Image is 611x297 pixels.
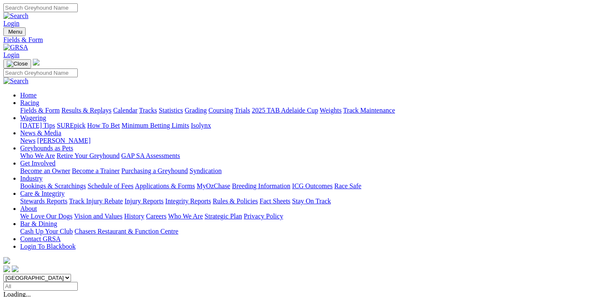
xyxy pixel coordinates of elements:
[121,122,189,129] a: Minimum Betting Limits
[165,197,211,205] a: Integrity Reports
[124,213,144,220] a: History
[260,197,290,205] a: Fact Sheets
[20,152,608,160] div: Greyhounds as Pets
[20,205,37,212] a: About
[3,257,10,264] img: logo-grsa-white.png
[20,197,608,205] div: Care & Integrity
[191,122,211,129] a: Isolynx
[20,213,72,220] a: We Love Our Dogs
[343,107,395,114] a: Track Maintenance
[20,243,76,250] a: Login To Blackbook
[20,137,35,144] a: News
[208,107,233,114] a: Coursing
[7,60,28,67] img: Close
[213,197,258,205] a: Rules & Policies
[3,59,31,68] button: Toggle navigation
[20,152,55,159] a: Who We Are
[20,213,608,220] div: About
[20,129,61,137] a: News & Media
[159,107,183,114] a: Statistics
[135,182,195,189] a: Applications & Forms
[113,107,137,114] a: Calendar
[20,137,608,145] div: News & Media
[168,213,203,220] a: Who We Are
[20,167,608,175] div: Get Involved
[205,213,242,220] a: Strategic Plan
[292,197,331,205] a: Stay On Track
[20,167,70,174] a: Become an Owner
[20,235,61,242] a: Contact GRSA
[3,27,26,36] button: Toggle navigation
[334,182,361,189] a: Race Safe
[37,137,90,144] a: [PERSON_NAME]
[33,59,40,66] img: logo-grsa-white.png
[121,167,188,174] a: Purchasing a Greyhound
[20,92,37,99] a: Home
[20,228,608,235] div: Bar & Dining
[20,197,67,205] a: Stewards Reports
[74,213,122,220] a: Vision and Values
[320,107,342,114] a: Weights
[3,12,29,20] img: Search
[20,220,57,227] a: Bar & Dining
[232,182,290,189] a: Breeding Information
[124,197,163,205] a: Injury Reports
[3,36,608,44] a: Fields & Form
[20,145,73,152] a: Greyhounds as Pets
[20,175,42,182] a: Industry
[3,51,19,58] a: Login
[57,152,120,159] a: Retire Your Greyhound
[87,182,133,189] a: Schedule of Fees
[61,107,111,114] a: Results & Replays
[20,122,608,129] div: Wagering
[3,44,28,51] img: GRSA
[20,107,608,114] div: Racing
[3,20,19,27] a: Login
[20,114,46,121] a: Wagering
[20,228,73,235] a: Cash Up Your Club
[20,160,55,167] a: Get Involved
[20,107,60,114] a: Fields & Form
[3,282,78,291] input: Select date
[139,107,157,114] a: Tracks
[20,190,65,197] a: Care & Integrity
[185,107,207,114] a: Grading
[72,167,120,174] a: Become a Trainer
[74,228,178,235] a: Chasers Restaurant & Function Centre
[12,265,18,272] img: twitter.svg
[3,68,78,77] input: Search
[197,182,230,189] a: MyOzChase
[8,29,22,35] span: Menu
[20,99,39,106] a: Racing
[20,122,55,129] a: [DATE] Tips
[87,122,120,129] a: How To Bet
[252,107,318,114] a: 2025 TAB Adelaide Cup
[234,107,250,114] a: Trials
[3,265,10,272] img: facebook.svg
[3,3,78,12] input: Search
[69,197,123,205] a: Track Injury Rebate
[244,213,283,220] a: Privacy Policy
[57,122,85,129] a: SUREpick
[3,77,29,85] img: Search
[121,152,180,159] a: GAP SA Assessments
[190,167,221,174] a: Syndication
[20,182,86,189] a: Bookings & Scratchings
[146,213,166,220] a: Careers
[292,182,332,189] a: ICG Outcomes
[20,182,608,190] div: Industry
